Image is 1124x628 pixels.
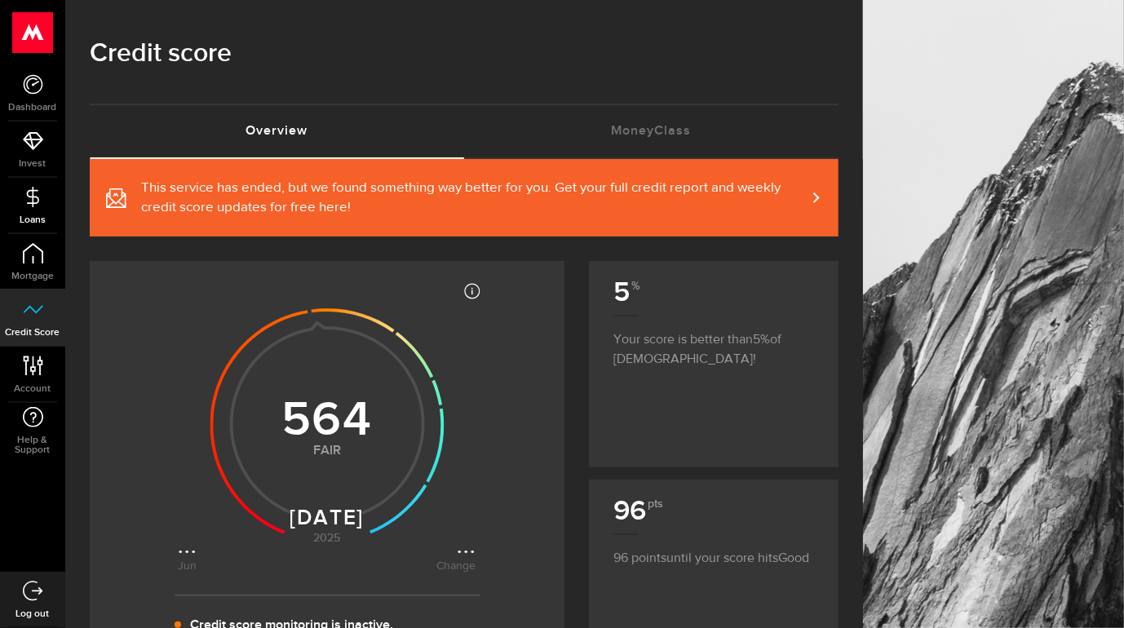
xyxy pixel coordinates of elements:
h1: Credit score [90,33,839,75]
p: Your score is better than of [DEMOGRAPHIC_DATA]! [613,315,814,369]
a: MoneyClass [464,105,839,157]
span: Good [778,552,809,565]
span: 96 points [613,552,666,565]
span: 5 [753,334,770,347]
span: This service has ended, but we found something way better for you. Get your full credit report an... [141,179,806,218]
a: This service has ended, but we found something way better for you. Get your full credit report an... [90,159,839,237]
a: Overview [90,105,464,157]
p: until your score hits [613,533,814,568]
b: 5 [613,276,638,309]
b: 96 [613,494,662,528]
button: Open LiveChat chat widget [13,7,62,55]
ul: Tabs Navigation [90,104,839,159]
